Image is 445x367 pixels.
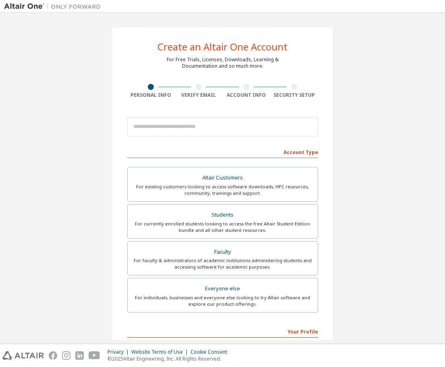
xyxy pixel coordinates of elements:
div: Account Type [127,145,318,158]
div: Your Profile [127,325,318,338]
div: For individuals, businesses and everyone else looking to try Altair software and explore our prod... [132,294,313,307]
img: Altair One [4,2,105,10]
p: © 2025 Altair Engineering, Inc. All Rights Reserved. [108,355,232,362]
div: For faculty & administrators of academic institutions administering students and accessing softwa... [132,257,313,270]
div: Faculty [132,246,313,258]
div: Create an Altair One Account [157,42,288,52]
img: facebook.svg [49,351,57,360]
img: instagram.svg [62,351,70,360]
img: altair_logo.svg [2,351,44,360]
div: Verify Email [175,92,223,98]
img: linkedin.svg [75,351,84,360]
img: youtube.svg [89,351,100,360]
div: Personal Info [127,92,175,98]
div: Security Setup [270,92,318,98]
div: Everyone else [132,283,313,294]
div: For existing customers looking to access software downloads, HPC resources, community, trainings ... [132,183,313,196]
div: Altair Customers [132,172,313,183]
div: Website Terms of Use [131,349,190,355]
div: For currently enrolled students looking to access the free Altair Student Edition bundle and all ... [132,221,313,234]
div: Students [132,209,313,221]
div: Privacy [108,349,131,355]
div: Account Info [223,92,271,98]
div: Cookie Consent [190,349,232,355]
div: For Free Trials, Licenses, Downloads, Learning & Documentation and so much more. [167,56,279,69]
